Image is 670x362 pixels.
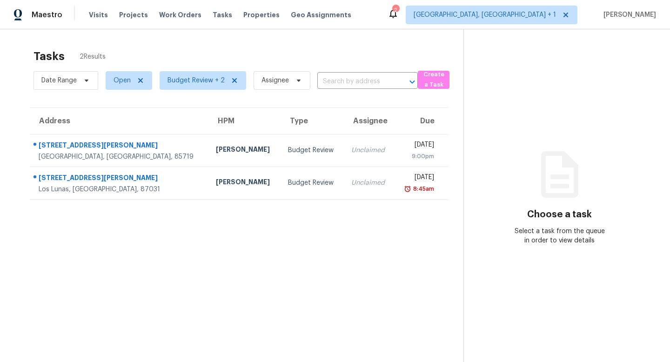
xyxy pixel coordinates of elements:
[317,74,392,89] input: Search by address
[114,76,131,85] span: Open
[89,10,108,20] span: Visits
[208,108,281,134] th: HPM
[351,178,387,188] div: Unclaimed
[213,12,232,18] span: Tasks
[512,227,607,245] div: Select a task from the queue in order to view details
[402,152,434,161] div: 9:00pm
[418,71,449,89] button: Create a Task
[402,140,434,152] div: [DATE]
[39,141,201,152] div: [STREET_ADDRESS][PERSON_NAME]
[351,146,387,155] div: Unclaimed
[33,52,65,61] h2: Tasks
[39,152,201,161] div: [GEOGRAPHIC_DATA], [GEOGRAPHIC_DATA], 85719
[281,108,344,134] th: Type
[414,10,556,20] span: [GEOGRAPHIC_DATA], [GEOGRAPHIC_DATA] + 1
[261,76,289,85] span: Assignee
[406,75,419,88] button: Open
[288,146,336,155] div: Budget Review
[41,76,77,85] span: Date Range
[288,178,336,188] div: Budget Review
[216,177,273,189] div: [PERSON_NAME]
[392,6,399,15] div: 2
[394,108,449,134] th: Due
[80,52,106,61] span: 2 Results
[119,10,148,20] span: Projects
[404,184,411,194] img: Overdue Alarm Icon
[39,185,201,194] div: Los Lunas, [GEOGRAPHIC_DATA], 87031
[527,210,592,219] h3: Choose a task
[39,173,201,185] div: [STREET_ADDRESS][PERSON_NAME]
[411,184,434,194] div: 8:45am
[32,10,62,20] span: Maestro
[402,173,434,184] div: [DATE]
[291,10,351,20] span: Geo Assignments
[600,10,656,20] span: [PERSON_NAME]
[30,108,208,134] th: Address
[167,76,225,85] span: Budget Review + 2
[422,69,445,91] span: Create a Task
[243,10,280,20] span: Properties
[159,10,201,20] span: Work Orders
[216,145,273,156] div: [PERSON_NAME]
[344,108,395,134] th: Assignee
